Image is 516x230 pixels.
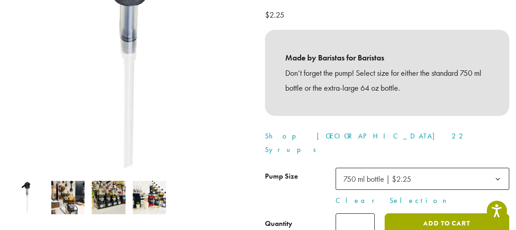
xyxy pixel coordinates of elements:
[285,50,489,65] b: Made by Baristas for Baristas
[343,174,411,184] span: 750 ml bottle | $2.25
[133,181,166,215] img: Barista 22 Syrup Pump - Image 4
[265,9,269,20] span: $
[51,181,85,215] img: Barista 22 Syrup Pump - Image 2
[265,218,292,229] div: Quantity
[265,9,287,20] bdi: 2.25
[285,65,489,96] p: Don’t forget the pump! Select size for either the standard 750 ml bottle or the extra-large 64 oz...
[340,170,420,188] span: 750 ml bottle | $2.25
[92,181,126,215] img: Barista 22 Syrup Pump - Image 3
[336,168,510,190] span: 750 ml bottle | $2.25
[265,170,336,183] label: Pump Size
[10,181,44,215] img: Barista 22 Syrup Pump
[265,131,467,154] a: Shop [GEOGRAPHIC_DATA] 22 Syrups
[336,195,510,206] a: Clear Selection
